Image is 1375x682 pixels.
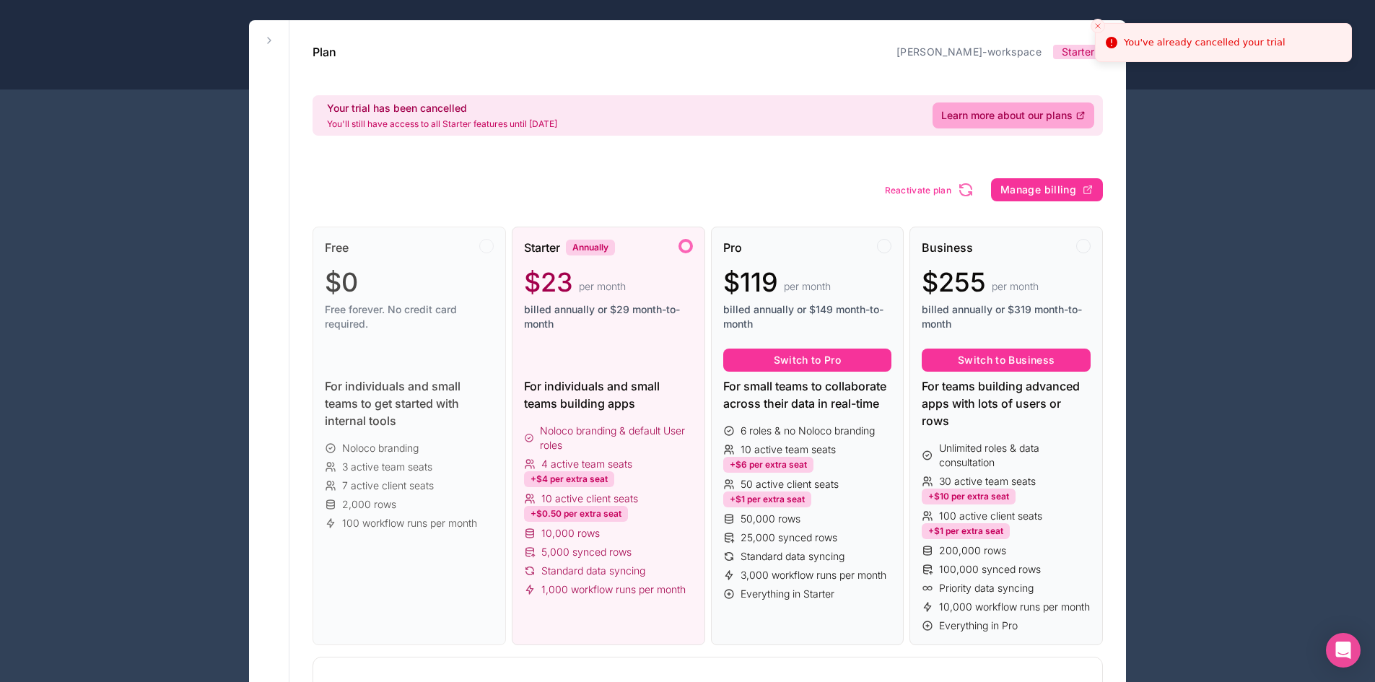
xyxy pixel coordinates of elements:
[922,239,973,256] span: Business
[741,549,844,564] span: Standard data syncing
[741,442,836,457] span: 10 active team seats
[524,268,573,297] span: $23
[1091,19,1105,33] button: Close toast
[896,45,1042,58] a: [PERSON_NAME]-workspace
[541,545,632,559] span: 5,000 synced rows
[941,108,1073,123] span: Learn more about our plans
[939,474,1036,489] span: 30 active team seats
[741,424,875,438] span: 6 roles & no Noloco branding
[939,618,1018,633] span: Everything in Pro
[524,239,560,256] span: Starter
[541,526,600,541] span: 10,000 rows
[325,239,349,256] span: Free
[922,268,986,297] span: $255
[342,516,477,530] span: 100 workflow runs per month
[885,185,952,196] span: Reactivate plan
[991,178,1103,201] button: Manage billing
[342,478,434,493] span: 7 active client seats
[723,239,742,256] span: Pro
[939,562,1041,577] span: 100,000 synced rows
[939,441,1091,470] span: Unlimited roles & data consultation
[723,302,892,331] span: billed annually or $149 month-to-month
[541,457,632,471] span: 4 active team seats
[933,102,1094,128] a: Learn more about our plans
[741,530,837,545] span: 25,000 synced rows
[313,43,336,61] h1: Plan
[723,349,892,372] button: Switch to Pro
[939,581,1034,595] span: Priority data syncing
[922,302,1091,331] span: billed annually or $319 month-to-month
[524,471,614,487] div: +$4 per extra seat
[784,279,831,294] span: per month
[325,302,494,331] span: Free forever. No credit card required.
[541,491,638,506] span: 10 active client seats
[922,377,1091,429] div: For teams building advanced apps with lots of users or rows
[1124,35,1285,50] div: You've already cancelled your trial
[992,279,1039,294] span: per month
[880,176,980,204] button: Reactivate plan
[524,377,693,412] div: For individuals and small teams building apps
[922,489,1016,504] div: +$10 per extra seat
[541,564,645,578] span: Standard data syncing
[325,268,358,297] span: $0
[1326,633,1361,668] div: Open Intercom Messenger
[566,240,615,255] div: Annually
[741,477,839,491] span: 50 active client seats
[939,509,1042,523] span: 100 active client seats
[327,118,557,130] p: You'll still have access to all Starter features until [DATE]
[723,457,813,473] div: +$6 per extra seat
[1062,45,1094,59] span: Starter
[922,349,1091,372] button: Switch to Business
[342,460,432,474] span: 3 active team seats
[939,543,1006,558] span: 200,000 rows
[325,377,494,429] div: For individuals and small teams to get started with internal tools
[342,441,419,455] span: Noloco branding
[741,568,886,582] span: 3,000 workflow runs per month
[1000,183,1076,196] span: Manage billing
[540,424,692,453] span: Noloco branding & default User roles
[939,600,1090,614] span: 10,000 workflow runs per month
[524,506,628,522] div: +$0.50 per extra seat
[579,279,626,294] span: per month
[723,377,892,412] div: For small teams to collaborate across their data in real-time
[541,582,686,597] span: 1,000 workflow runs per month
[524,302,693,331] span: billed annually or $29 month-to-month
[741,587,834,601] span: Everything in Starter
[723,268,778,297] span: $119
[723,491,811,507] div: +$1 per extra seat
[741,512,800,526] span: 50,000 rows
[922,523,1010,539] div: +$1 per extra seat
[327,101,557,115] h2: Your trial has been cancelled
[342,497,396,512] span: 2,000 rows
